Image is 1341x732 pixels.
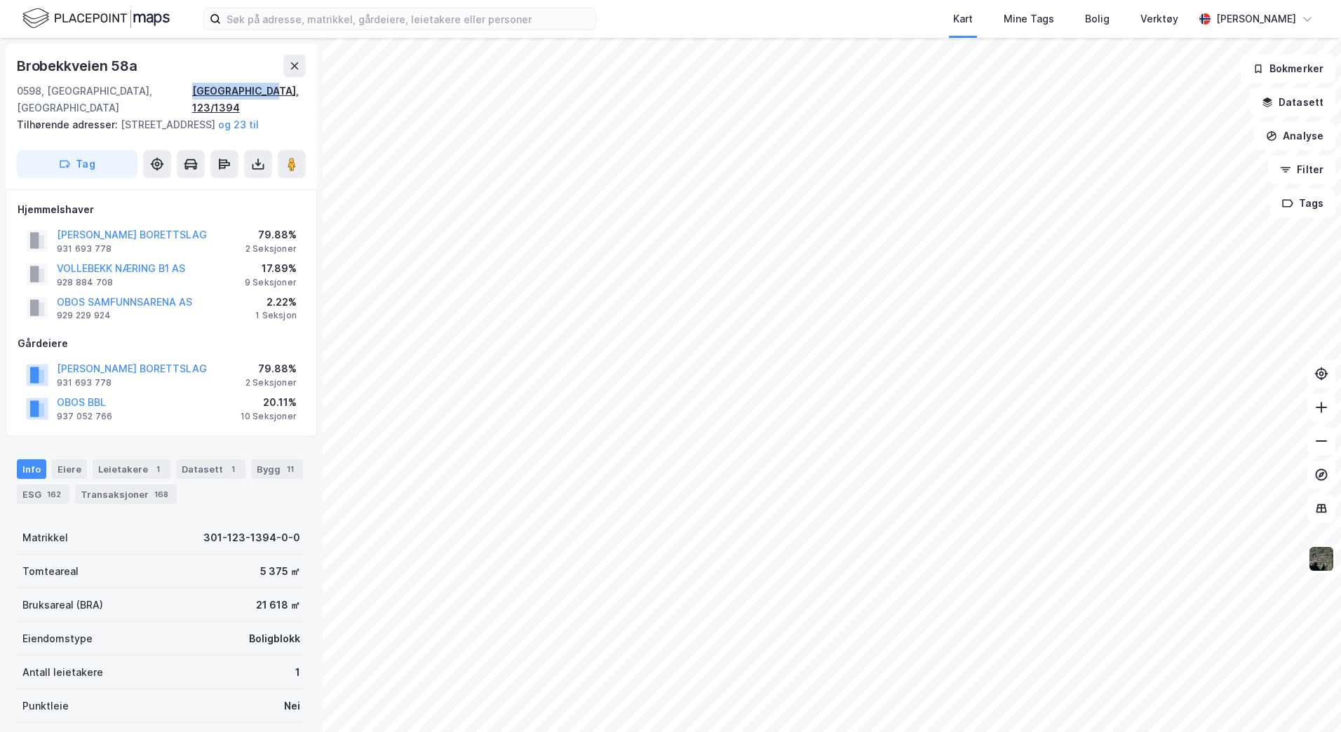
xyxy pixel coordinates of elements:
[1254,122,1335,150] button: Analyse
[192,83,306,116] div: [GEOGRAPHIC_DATA], 123/1394
[283,462,297,476] div: 11
[57,377,112,388] div: 931 693 778
[17,459,46,479] div: Info
[18,335,305,352] div: Gårdeiere
[1271,665,1341,732] div: Kontrollprogram for chat
[176,459,245,479] div: Datasett
[226,462,240,476] div: 1
[1250,88,1335,116] button: Datasett
[57,243,112,255] div: 931 693 778
[284,698,300,714] div: Nei
[251,459,303,479] div: Bygg
[295,664,300,681] div: 1
[245,243,297,255] div: 2 Seksjoner
[22,6,170,31] img: logo.f888ab2527a4732fd821a326f86c7f29.svg
[57,411,112,422] div: 937 052 766
[22,597,103,614] div: Bruksareal (BRA)
[255,310,297,321] div: 1 Seksjon
[52,459,87,479] div: Eiere
[245,226,297,243] div: 79.88%
[151,487,171,501] div: 168
[1140,11,1178,27] div: Verktøy
[17,118,121,130] span: Tilhørende adresser:
[241,394,297,411] div: 20.11%
[57,277,113,288] div: 928 884 708
[22,563,79,580] div: Tomteareal
[245,260,297,277] div: 17.89%
[22,698,69,714] div: Punktleie
[245,377,297,388] div: 2 Seksjoner
[93,459,170,479] div: Leietakere
[17,484,69,504] div: ESG
[22,664,103,681] div: Antall leietakere
[1216,11,1296,27] div: [PERSON_NAME]
[221,8,595,29] input: Søk på adresse, matrikkel, gårdeiere, leietakere eller personer
[44,487,64,501] div: 162
[245,360,297,377] div: 79.88%
[260,563,300,580] div: 5 375 ㎡
[17,116,295,133] div: [STREET_ADDRESS]
[203,529,300,546] div: 301-123-1394-0-0
[1085,11,1110,27] div: Bolig
[57,310,111,321] div: 929 229 924
[1241,55,1335,83] button: Bokmerker
[1271,665,1341,732] iframe: Chat Widget
[17,150,137,178] button: Tag
[255,294,297,311] div: 2.22%
[256,597,300,614] div: 21 618 ㎡
[241,411,297,422] div: 10 Seksjoner
[1308,545,1335,572] img: 9k=
[1268,156,1335,184] button: Filter
[953,11,973,27] div: Kart
[17,55,140,77] div: Brobekkveien 58a
[75,484,177,504] div: Transaksjoner
[22,529,68,546] div: Matrikkel
[151,462,165,476] div: 1
[17,83,192,116] div: 0598, [GEOGRAPHIC_DATA], [GEOGRAPHIC_DATA]
[18,201,305,218] div: Hjemmelshaver
[1270,189,1335,217] button: Tags
[1004,11,1054,27] div: Mine Tags
[245,277,297,288] div: 9 Seksjoner
[249,630,300,647] div: Boligblokk
[22,630,93,647] div: Eiendomstype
